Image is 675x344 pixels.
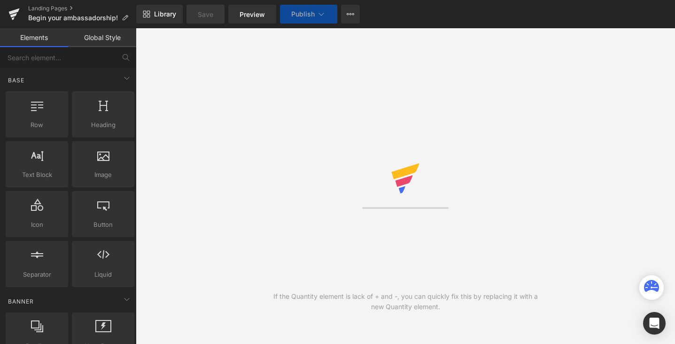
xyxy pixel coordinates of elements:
[240,9,265,19] span: Preview
[8,220,65,230] span: Icon
[291,10,315,18] span: Publish
[8,170,65,180] span: Text Block
[8,120,65,130] span: Row
[28,14,118,22] span: Begin your ambassadorship!
[228,5,276,24] a: Preview
[7,297,35,306] span: Banner
[198,9,213,19] span: Save
[28,5,136,12] a: Landing Pages
[75,220,132,230] span: Button
[271,291,540,312] div: If the Quantity element is lack of + and -, you can quickly fix this by replacing it with a new Q...
[154,10,176,18] span: Library
[136,5,183,24] a: New Library
[75,270,132,280] span: Liquid
[643,312,666,335] div: Open Intercom Messenger
[7,76,25,85] span: Base
[75,120,132,130] span: Heading
[75,170,132,180] span: Image
[8,270,65,280] span: Separator
[280,5,337,24] button: Publish
[341,5,360,24] button: More
[68,28,136,47] a: Global Style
